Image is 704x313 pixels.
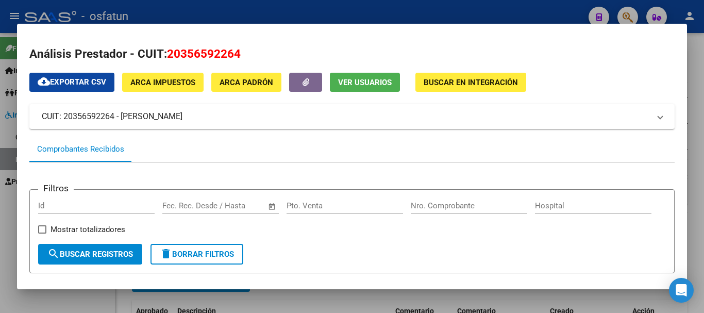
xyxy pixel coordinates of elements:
[424,78,518,87] span: Buscar en Integración
[122,73,204,92] button: ARCA Impuestos
[29,45,675,63] h2: Análisis Prestador - CUIT:
[51,223,125,236] span: Mostrar totalizadores
[160,248,172,260] mat-icon: delete
[38,75,50,88] mat-icon: cloud_download
[669,278,694,303] div: Open Intercom Messenger
[47,248,60,260] mat-icon: search
[38,77,106,87] span: Exportar CSV
[213,201,263,210] input: Fecha fin
[415,73,526,92] button: Buscar en Integración
[167,47,241,60] span: 20356592264
[150,244,243,265] button: Borrar Filtros
[42,110,650,123] mat-panel-title: CUIT: 20356592264 - [PERSON_NAME]
[37,143,124,155] div: Comprobantes Recibidos
[29,73,114,92] button: Exportar CSV
[29,104,675,129] mat-expansion-panel-header: CUIT: 20356592264 - [PERSON_NAME]
[330,73,400,92] button: Ver Usuarios
[38,244,142,265] button: Buscar Registros
[160,250,234,259] span: Borrar Filtros
[220,78,273,87] span: ARCA Padrón
[38,182,74,195] h3: Filtros
[130,78,195,87] span: ARCA Impuestos
[162,201,204,210] input: Fecha inicio
[47,250,133,259] span: Buscar Registros
[211,73,281,92] button: ARCA Padrón
[338,78,392,87] span: Ver Usuarios
[266,201,278,212] button: Open calendar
